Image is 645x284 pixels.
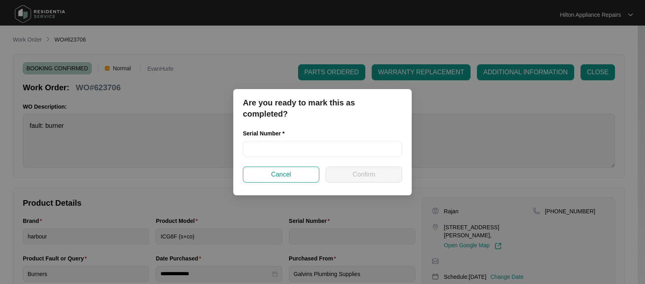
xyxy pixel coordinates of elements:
label: Serial Number * [243,129,290,137]
span: Cancel [271,170,291,179]
button: Confirm [326,167,402,183]
p: completed? [243,108,402,119]
button: Cancel [243,167,319,183]
p: Are you ready to mark this as [243,97,402,108]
